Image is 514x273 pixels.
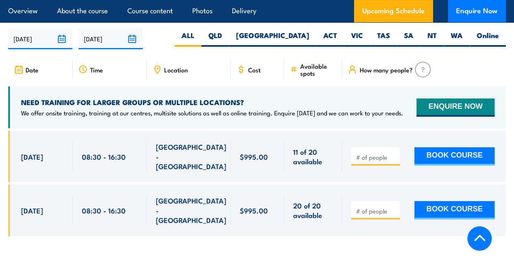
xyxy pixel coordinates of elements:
label: ALL [175,31,201,47]
span: [DATE] [21,152,43,161]
h4: NEED TRAINING FOR LARGER GROUPS OR MULTIPLE LOCATIONS? [21,98,403,107]
label: QLD [201,31,229,47]
span: Time [90,66,103,73]
label: TAS [370,31,397,47]
button: BOOK COURSE [414,147,495,165]
span: 11 of 20 available [293,147,333,166]
span: Available spots [300,62,337,77]
span: Date [26,66,38,73]
span: Cost [248,66,261,73]
input: From date [8,28,72,49]
span: How many people? [359,66,412,73]
span: [GEOGRAPHIC_DATA] - [GEOGRAPHIC_DATA] [156,142,226,171]
label: WA [444,31,470,47]
input: To date [79,28,143,49]
span: 08:30 - 16:30 [82,152,126,161]
button: BOOK COURSE [414,201,495,219]
button: ENQUIRE NOW [416,98,495,117]
span: [DATE] [21,206,43,215]
span: [GEOGRAPHIC_DATA] - [GEOGRAPHIC_DATA] [156,196,226,225]
span: $995.00 [240,152,268,161]
label: NT [421,31,444,47]
input: # of people [356,153,397,161]
label: [GEOGRAPHIC_DATA] [229,31,316,47]
span: Location [164,66,188,73]
label: SA [397,31,421,47]
p: We offer onsite training, training at our centres, multisite solutions as well as online training... [21,109,403,117]
input: # of people [356,207,397,215]
label: VIC [344,31,370,47]
label: Online [470,31,506,47]
span: 20 of 20 available [293,201,333,220]
label: ACT [316,31,344,47]
span: 08:30 - 16:30 [82,206,126,215]
span: $995.00 [240,206,268,215]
